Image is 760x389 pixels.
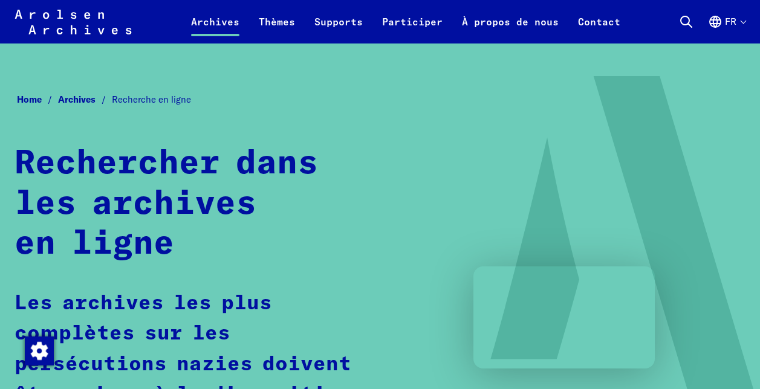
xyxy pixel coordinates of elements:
[452,14,568,43] a: À propos de nous
[58,94,112,105] a: Archives
[15,91,745,109] nav: Breadcrumb
[17,94,58,105] a: Home
[15,147,318,261] strong: Rechercher dans les archives en ligne
[181,14,249,43] a: Archives
[249,14,305,43] a: Thèmes
[708,14,745,43] button: Français, sélection de la langue
[24,336,53,365] div: Modification du consentement
[305,14,372,43] a: Supports
[372,14,452,43] a: Participer
[568,14,630,43] a: Contact
[112,94,191,105] span: Recherche en ligne
[181,7,630,36] nav: Principal
[25,336,54,365] img: Modification du consentement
